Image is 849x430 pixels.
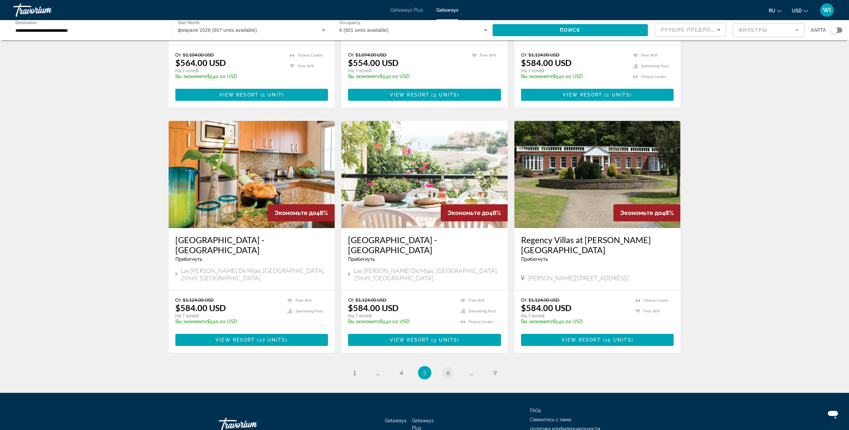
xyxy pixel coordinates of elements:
[493,24,648,36] button: Поиск
[175,89,328,101] button: View Resort(1 unit)
[178,27,257,33] span: февраля 2026 (607 units available)
[348,319,454,324] p: $540.00 USD
[354,267,501,282] span: Las [PERSON_NAME] de Mijas, [GEOGRAPHIC_DATA], 29649, [GEOGRAPHIC_DATA]
[521,297,527,303] span: От
[390,337,429,343] span: View Resort
[605,337,631,343] span: 15 units
[348,257,375,262] span: Прибегнуть
[348,334,501,346] button: View Resort(3 units)
[175,297,181,303] span: От
[823,7,831,13] span: WI
[818,3,836,17] button: User Menu
[175,74,283,79] p: $540.00 USD
[641,64,669,68] span: Swimming Pool
[175,334,328,346] button: View Resort(27 units)
[175,74,207,79] span: Вы экономите
[769,6,782,15] button: Change language
[429,337,459,343] span: ( )
[339,27,389,33] span: 6 (601 units available)
[528,297,560,303] span: $1,124.00 USD
[644,298,669,303] span: Fitness Center
[348,235,501,255] a: [GEOGRAPHIC_DATA] - [GEOGRAPHIC_DATA]
[15,20,37,25] span: Destination
[268,204,335,221] div: 48%
[169,121,335,228] img: ii_mde1.jpg
[348,52,354,58] span: От
[339,21,360,25] span: Occupancy
[641,53,657,58] span: Free Wifi
[175,319,281,324] p: $540.00 USD
[530,408,541,413] a: FAQs
[13,1,80,19] a: Travorium
[469,320,494,324] span: Fitness Center
[521,319,629,324] p: $540.00 USD
[348,74,380,79] span: Вы экономите
[521,334,674,346] a: View Resort(15 units)
[175,58,226,68] p: $564.00 USD
[641,75,666,79] span: Fitness Center
[521,235,674,255] a: Regency Villas at [PERSON_NAME][GEOGRAPHIC_DATA]
[769,8,775,13] span: ru
[216,337,255,343] span: View Resort
[811,25,826,35] span: карта
[822,403,844,425] iframe: Schaltfläche zum Öffnen des Messaging-Fensters
[391,7,423,13] a: Getaways Plus
[175,257,202,262] span: Прибегнуть
[390,92,429,97] span: View Resort
[528,274,628,282] span: [PERSON_NAME][STREET_ADDRESS]
[429,92,459,97] span: ( )
[341,121,508,228] img: ii_rna1.jpg
[446,369,450,376] span: 6
[348,74,465,79] p: $540.00 USD
[295,298,312,303] span: Free Wifi
[255,337,287,343] span: ( )
[169,366,681,379] nav: Pagination
[563,92,602,97] span: View Resort
[400,369,403,376] span: 4
[660,27,732,32] span: Лучшие предложения
[175,52,181,58] span: От
[183,297,214,303] span: $1,124.00 USD
[433,337,457,343] span: 3 units
[480,53,496,58] span: Free Wifi
[423,369,426,376] span: 5
[219,92,259,97] span: View Resort
[274,209,316,216] span: Экономьте до
[441,204,508,221] div: 48%
[521,74,627,79] p: $540.00 USD
[521,52,527,58] span: От
[521,74,553,79] span: Вы экономите
[470,369,474,376] span: ...
[521,89,674,101] button: View Resort(2 units)
[348,297,354,303] span: От
[348,313,454,319] p: На 7 ночей
[613,204,680,221] div: 48%
[644,309,660,313] span: Free Wifi
[298,53,323,58] span: Fitness Center
[175,313,281,319] p: На 7 ночей
[355,52,387,58] span: $1,094.00 USD
[348,319,380,324] span: Вы экономите
[178,21,200,25] span: Start Month
[181,267,328,282] span: Las [PERSON_NAME] de Mijas, [GEOGRAPHIC_DATA], 29649, [GEOGRAPHIC_DATA]
[353,369,356,376] span: 1
[602,92,632,97] span: ( )
[385,418,407,423] span: Getaways
[348,58,399,68] p: $554.00 USD
[348,303,399,313] p: $584.00 USD
[601,337,633,343] span: ( )
[433,92,457,97] span: 3 units
[792,8,802,13] span: USD
[521,58,572,68] p: $584.00 USD
[175,319,207,324] span: Вы экономите
[348,68,465,74] p: На 7 ночей
[530,417,571,422] a: Свяжитесь с нами
[493,369,497,376] span: 9
[298,64,314,68] span: Free Wifi
[606,92,630,97] span: 2 units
